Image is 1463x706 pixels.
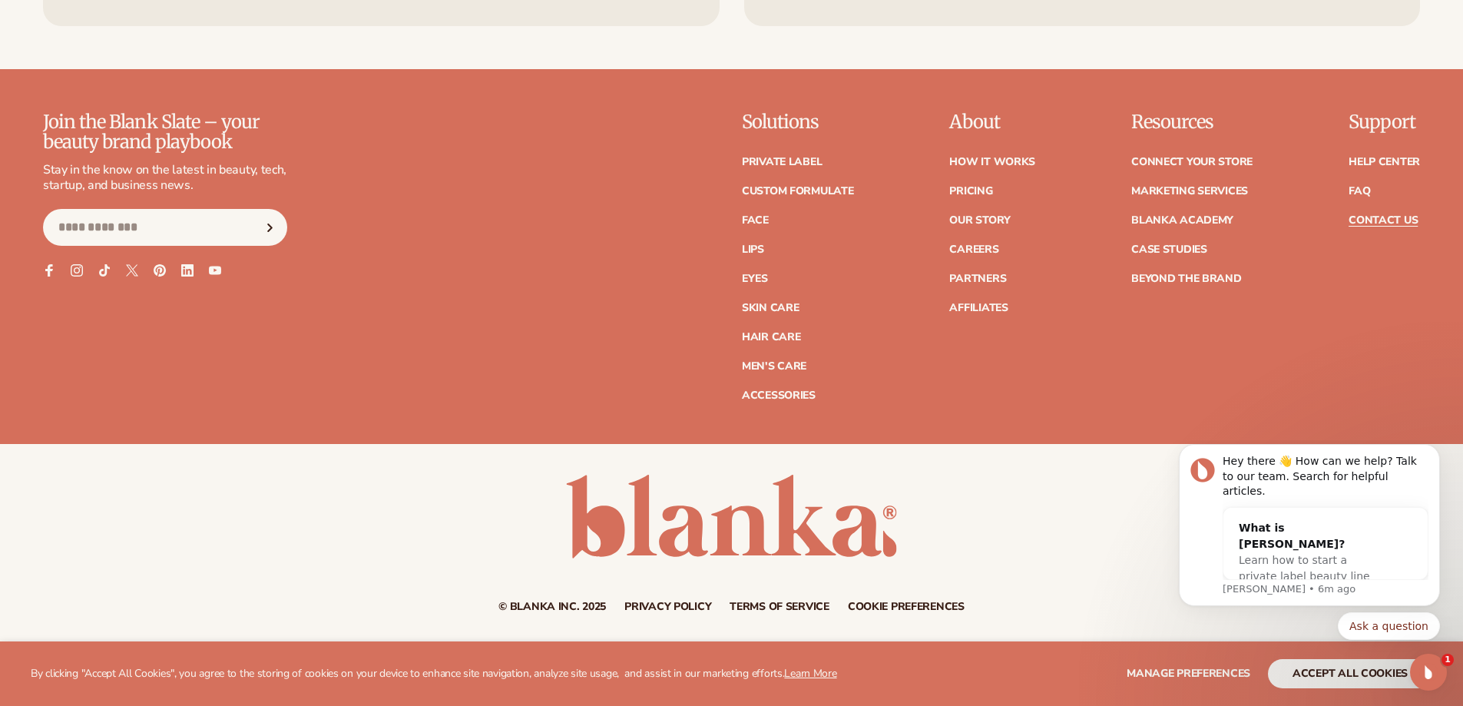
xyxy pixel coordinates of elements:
[742,112,854,132] p: Solutions
[498,599,606,614] small: © Blanka Inc. 2025
[742,244,764,255] a: Lips
[253,209,286,246] button: Subscribe
[742,361,806,372] a: Men's Care
[742,186,854,197] a: Custom formulate
[1131,244,1207,255] a: Case Studies
[1127,659,1250,688] button: Manage preferences
[1349,112,1420,132] p: Support
[1131,157,1253,167] a: Connect your store
[949,273,1006,284] a: Partners
[1131,273,1242,284] a: Beyond the brand
[742,332,800,343] a: Hair Care
[949,112,1035,132] p: About
[949,157,1035,167] a: How It Works
[730,602,829,612] a: Terms of service
[1131,186,1248,197] a: Marketing services
[949,303,1008,313] a: Affiliates
[43,162,287,194] p: Stay in the know on the latest in beauty, tech, startup, and business news.
[1349,157,1420,167] a: Help Center
[31,668,837,681] p: By clicking "Accept All Cookies", you agree to the storing of cookies on your device to enhance s...
[1127,666,1250,681] span: Manage preferences
[742,303,799,313] a: Skin Care
[1156,440,1463,698] iframe: Intercom notifications message
[1441,654,1454,666] span: 1
[784,666,836,681] a: Learn More
[742,157,822,167] a: Private label
[742,390,816,401] a: Accessories
[848,602,965,612] a: Cookie preferences
[1131,112,1253,132] p: Resources
[949,244,998,255] a: Careers
[742,215,769,226] a: Face
[1410,654,1447,691] iframe: Intercom live chat
[1131,215,1233,226] a: Blanka Academy
[43,112,287,153] p: Join the Blank Slate – your beauty brand playbook
[742,273,768,284] a: Eyes
[949,215,1010,226] a: Our Story
[1349,215,1418,226] a: Contact Us
[624,602,711,612] a: Privacy policy
[1349,186,1370,197] a: FAQ
[949,186,992,197] a: Pricing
